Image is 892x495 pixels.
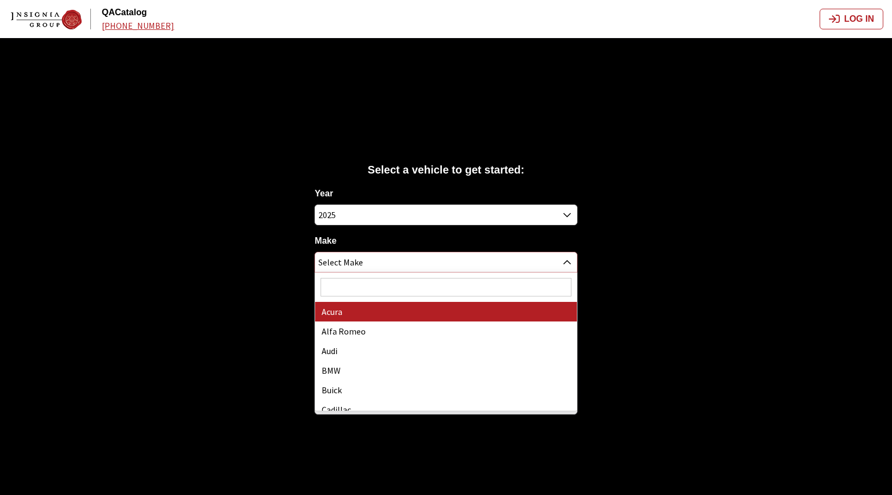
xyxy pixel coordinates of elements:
[315,400,576,419] li: Cadillac
[315,162,577,178] div: Select a vehicle to get started:
[820,9,883,29] button: Log In
[318,252,363,272] span: Select Make
[102,20,174,31] a: [PHONE_NUMBER]
[102,8,147,17] a: QACatalog
[11,9,100,29] a: QACatalog logo
[315,380,576,400] li: Buick
[11,10,82,29] img: Dashboard
[315,205,576,225] span: 2025
[315,252,576,272] span: Select Make
[315,252,577,273] span: Select Make
[315,302,576,321] li: Acura
[315,361,576,380] li: BMW
[315,187,333,200] label: Year
[315,341,576,361] li: Audi
[315,234,336,247] label: Make
[321,278,571,296] input: Search
[315,321,576,341] li: Alfa Romeo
